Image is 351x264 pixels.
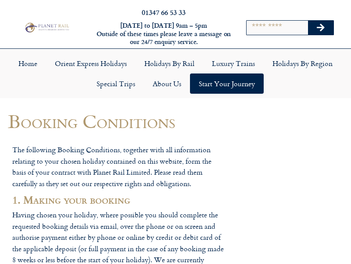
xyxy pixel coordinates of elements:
h6: [DATE] to [DATE] 9am – 5pm Outside of these times please leave a message on our 24/7 enquiry serv... [96,22,232,46]
h2: 1. Making your booking [12,194,225,205]
a: Home [10,53,46,73]
button: Search [308,21,333,35]
a: About Us [144,73,190,94]
a: Holidays by Region [264,53,341,73]
a: 01347 66 53 33 [142,7,186,17]
img: Planet Rail Train Holidays Logo [23,22,70,33]
nav: Menu [4,53,347,94]
a: Luxury Trains [203,53,264,73]
p: The following Booking Conditions, together with all information relating to your chosen holiday c... [12,144,225,189]
a: Special Trips [88,73,144,94]
a: Start your Journey [190,73,264,94]
a: Holidays by Rail [136,53,203,73]
a: Orient Express Holidays [46,53,136,73]
h1: Booking Conditions [8,111,229,132]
